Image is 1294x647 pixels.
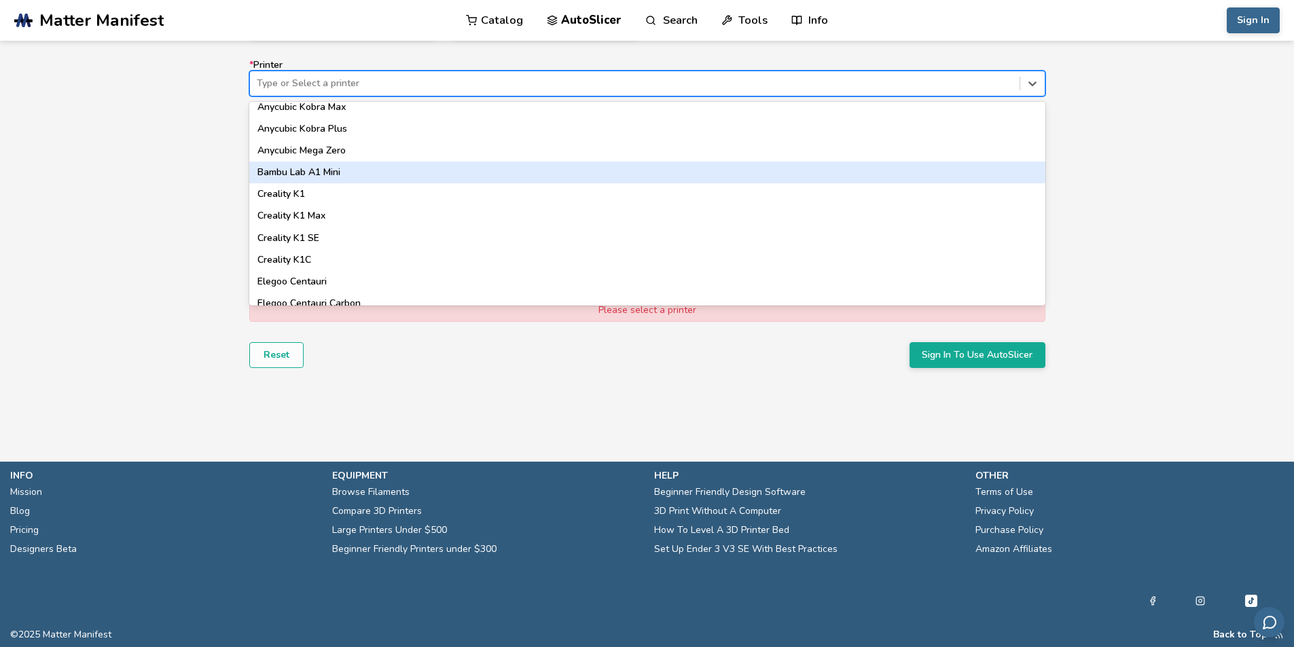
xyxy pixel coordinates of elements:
[249,118,1045,140] div: Anycubic Kobra Plus
[1213,629,1268,640] button: Back to Top
[249,162,1045,183] div: Bambu Lab A1 Mini
[332,540,497,559] a: Beginner Friendly Printers under $300
[975,540,1052,559] a: Amazon Affiliates
[654,468,963,483] p: help
[654,540,838,559] a: Set Up Ender 3 V3 SE With Best Practices
[39,11,164,30] span: Matter Manifest
[249,96,1045,118] div: Anycubic Kobra Max
[1148,593,1157,609] a: Facebook
[1254,607,1284,637] button: Send feedback via email
[249,249,1045,271] div: Creality K1C
[332,521,447,540] a: Large Printers Under $500
[249,183,1045,205] div: Creality K1
[1274,629,1284,640] a: RSS Feed
[975,468,1284,483] p: other
[654,502,781,521] a: 3D Print Without A Computer
[975,502,1034,521] a: Privacy Policy
[10,629,111,640] span: © 2025 Matter Manifest
[10,502,30,521] a: Blog
[10,540,77,559] a: Designers Beta
[249,342,304,368] button: Reset
[654,521,789,540] a: How To Level A 3D Printer Bed
[249,60,1045,96] label: Printer
[654,483,806,502] a: Beginner Friendly Design Software
[249,205,1045,227] div: Creality K1 Max
[10,521,39,540] a: Pricing
[975,521,1043,540] a: Purchase Policy
[332,483,410,502] a: Browse Filaments
[1227,7,1280,33] button: Sign In
[249,227,1045,249] div: Creality K1 SE
[249,140,1045,162] div: Anycubic Mega Zero
[249,293,1045,314] div: Elegoo Centauri Carbon
[257,78,259,89] input: *PrinterType or Select a printerAnycubic Kobra 2Anycubic Kobra 2 MaxAnycubic Kobra 2 NeoAnycubic ...
[332,468,641,483] p: equipment
[332,502,422,521] a: Compare 3D Printers
[249,299,1045,322] div: Please select a printer
[910,342,1045,368] button: Sign In To Use AutoSlicer
[10,468,319,483] p: info
[1196,593,1205,609] a: Instagram
[1243,593,1259,609] a: Tiktok
[10,483,42,502] a: Mission
[249,271,1045,293] div: Elegoo Centauri
[975,483,1033,502] a: Terms of Use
